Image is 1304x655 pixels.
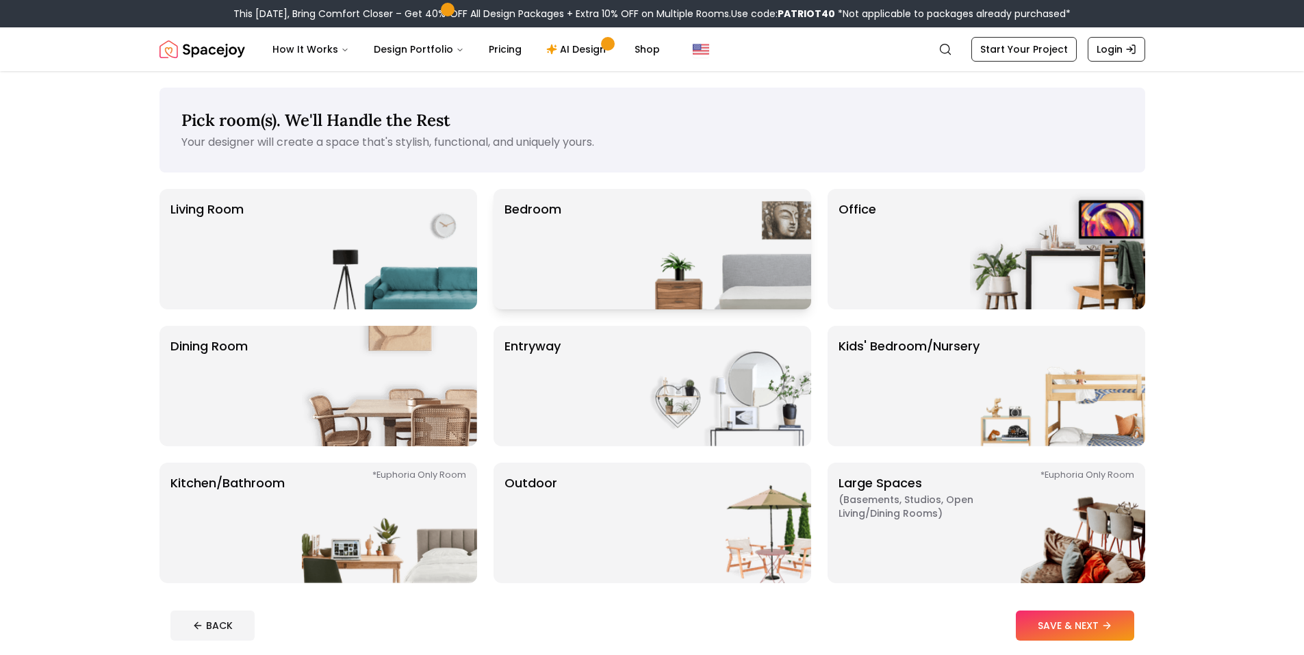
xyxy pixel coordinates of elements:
span: *Not applicable to packages already purchased* [835,7,1071,21]
button: How It Works [261,36,360,63]
b: PATRIOT40 [778,7,835,21]
button: Design Portfolio [363,36,475,63]
p: Bedroom [504,200,561,298]
nav: Global [159,27,1145,71]
a: AI Design [535,36,621,63]
img: Bedroom [636,189,811,309]
button: SAVE & NEXT [1016,611,1134,641]
p: Kids' Bedroom/Nursery [839,337,980,435]
img: entryway [636,326,811,446]
img: Outdoor [636,463,811,583]
img: Kitchen/Bathroom *Euphoria Only [302,463,477,583]
img: Dining Room [302,326,477,446]
p: Outdoor [504,474,557,572]
a: Pricing [478,36,533,63]
img: Spacejoy Logo [159,36,245,63]
div: This [DATE], Bring Comfort Closer – Get 40% OFF All Design Packages + Extra 10% OFF on Multiple R... [233,7,1071,21]
p: Your designer will create a space that's stylish, functional, and uniquely yours. [181,134,1123,151]
span: ( Basements, Studios, Open living/dining rooms ) [839,493,1010,520]
p: Large Spaces [839,474,1010,572]
span: Use code: [731,7,835,21]
span: Pick room(s). We'll Handle the Rest [181,110,450,131]
p: Kitchen/Bathroom [170,474,285,572]
img: Large Spaces *Euphoria Only [970,463,1145,583]
p: Office [839,200,876,298]
a: Spacejoy [159,36,245,63]
img: Office [970,189,1145,309]
img: Living Room [302,189,477,309]
p: Living Room [170,200,244,298]
a: Shop [624,36,671,63]
button: BACK [170,611,255,641]
img: Kids' Bedroom/Nursery [970,326,1145,446]
a: Login [1088,37,1145,62]
p: entryway [504,337,561,435]
img: United States [693,41,709,57]
a: Start Your Project [971,37,1077,62]
nav: Main [261,36,671,63]
p: Dining Room [170,337,248,435]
